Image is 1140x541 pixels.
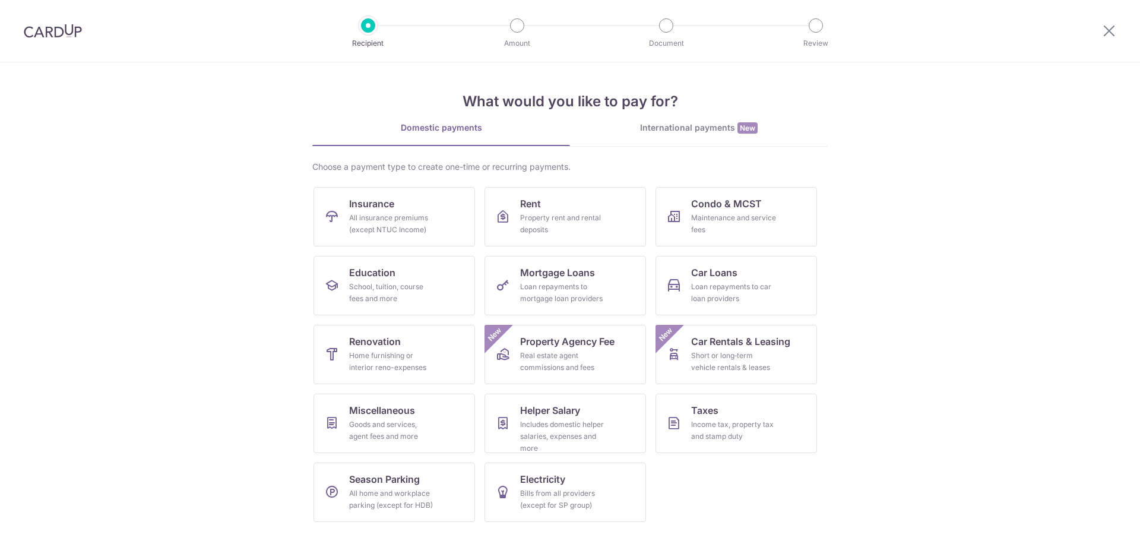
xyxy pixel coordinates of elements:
[691,281,777,305] div: Loan repayments to car loan providers
[349,265,395,280] span: Education
[520,197,541,211] span: Rent
[349,488,435,511] div: All home and workplace parking (except for HDB)
[622,37,710,49] p: Document
[473,37,561,49] p: Amount
[349,472,420,486] span: Season Parking
[484,325,646,384] a: Property Agency FeeReal estate agent commissions and feesNew
[349,197,394,211] span: Insurance
[691,212,777,236] div: Maintenance and service fees
[24,24,82,38] img: CardUp
[520,419,606,454] div: Includes domestic helper salaries, expenses and more
[691,350,777,374] div: Short or long‑term vehicle rentals & leases
[520,265,595,280] span: Mortgage Loans
[313,394,475,453] a: MiscellaneousGoods and services, agent fees and more
[655,256,817,315] a: Car LoansLoan repayments to car loan providers
[312,122,570,134] div: Domestic payments
[655,394,817,453] a: TaxesIncome tax, property tax and stamp duty
[349,419,435,442] div: Goods and services, agent fees and more
[655,187,817,246] a: Condo & MCSTMaintenance and service fees
[691,419,777,442] div: Income tax, property tax and stamp duty
[520,472,565,486] span: Electricity
[484,256,646,315] a: Mortgage LoansLoan repayments to mortgage loan providers
[484,187,646,246] a: RentProperty rent and rental deposits
[349,281,435,305] div: School, tuition, course fees and more
[772,37,860,49] p: Review
[349,350,435,374] div: Home furnishing or interior reno-expenses
[313,325,475,384] a: RenovationHome furnishing or interior reno-expenses
[570,122,828,134] div: International payments
[656,325,676,344] span: New
[484,394,646,453] a: Helper SalaryIncludes domestic helper salaries, expenses and more
[313,256,475,315] a: EducationSchool, tuition, course fees and more
[349,212,435,236] div: All insurance premiums (except NTUC Income)
[313,187,475,246] a: InsuranceAll insurance premiums (except NTUC Income)
[520,350,606,374] div: Real estate agent commissions and fees
[313,463,475,522] a: Season ParkingAll home and workplace parking (except for HDB)
[349,403,415,417] span: Miscellaneous
[691,334,790,349] span: Car Rentals & Leasing
[691,403,718,417] span: Taxes
[655,325,817,384] a: Car Rentals & LeasingShort or long‑term vehicle rentals & leasesNew
[737,122,758,134] span: New
[484,463,646,522] a: ElectricityBills from all providers (except for SP group)
[312,161,828,173] div: Choose a payment type to create one-time or recurring payments.
[520,403,580,417] span: Helper Salary
[324,37,412,49] p: Recipient
[691,197,762,211] span: Condo & MCST
[520,334,615,349] span: Property Agency Fee
[520,281,606,305] div: Loan repayments to mortgage loan providers
[691,265,737,280] span: Car Loans
[520,488,606,511] div: Bills from all providers (except for SP group)
[485,325,505,344] span: New
[312,91,828,112] h4: What would you like to pay for?
[349,334,401,349] span: Renovation
[520,212,606,236] div: Property rent and rental deposits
